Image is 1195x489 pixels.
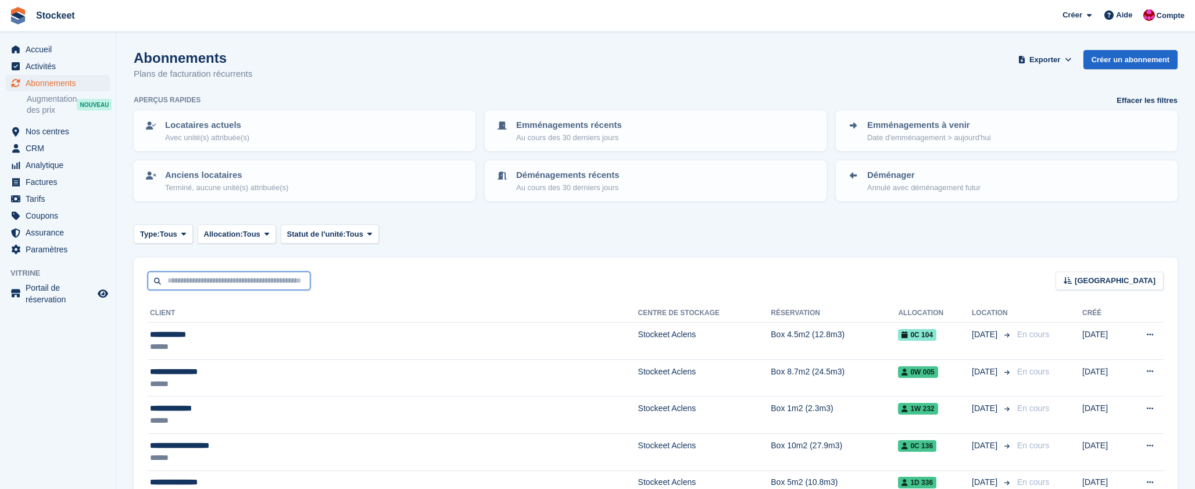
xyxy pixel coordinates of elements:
[1083,50,1178,69] a: Créer un abonnement
[1116,9,1132,21] span: Aide
[6,157,110,173] a: menu
[867,119,991,132] p: Emménagements à venir
[134,67,252,81] p: Plans de facturation récurrents
[638,304,771,323] th: Centre de stockage
[204,229,243,240] span: Allocation:
[972,304,1012,323] th: Location
[972,366,1000,378] span: [DATE]
[26,41,95,58] span: Accueil
[638,323,771,360] td: Stockeet Aclens
[1017,477,1049,487] span: En cours
[898,403,938,415] span: 1W 232
[165,182,288,194] p: Terminé, aucune unité(s) attribuée(s)
[516,169,620,182] p: Déménagements récents
[135,162,474,200] a: Anciens locataires Terminé, aucune unité(s) attribuée(s)
[972,329,1000,341] span: [DATE]
[1082,397,1124,434] td: [DATE]
[26,58,95,74] span: Activités
[165,119,249,132] p: Locataires actuels
[6,123,110,140] a: menu
[135,112,474,150] a: Locataires actuels Avec unité(s) attribuée(s)
[148,304,638,323] th: Client
[10,267,116,279] span: Vitrine
[771,433,898,470] td: Box 10m2 (27.9m3)
[6,41,110,58] a: menu
[1082,323,1124,360] td: [DATE]
[6,191,110,207] a: menu
[1017,404,1049,413] span: En cours
[1117,95,1178,106] a: Effacer les filtres
[281,224,379,244] button: Statut de l'unité: Tous
[486,112,825,150] a: Emménagements récents Au cours des 30 derniers jours
[26,75,95,91] span: Abonnements
[837,112,1176,150] a: Emménagements à venir Date d'emménagement > aujourd'hui
[771,359,898,397] td: Box 8.7m2 (24.5m3)
[6,75,110,91] a: menu
[26,241,95,258] span: Paramètres
[972,440,1000,452] span: [DATE]
[160,229,177,240] span: Tous
[6,58,110,74] a: menu
[1029,54,1060,66] span: Exporter
[96,287,110,301] a: Boutique d'aperçu
[867,169,981,182] p: Déménager
[77,99,112,110] div: NOUVEAU
[1082,433,1124,470] td: [DATE]
[27,94,77,116] span: Augmentation des prix
[26,123,95,140] span: Nos centres
[837,162,1176,200] a: Déménager Annulé avec déménagement futur
[6,208,110,224] a: menu
[1082,359,1124,397] td: [DATE]
[198,224,276,244] button: Allocation: Tous
[31,6,80,25] a: Stockeet
[134,95,201,105] h6: Aperçus rapides
[165,169,288,182] p: Anciens locataires
[6,224,110,241] a: menu
[26,282,95,305] span: Portail de réservation
[26,157,95,173] span: Analytique
[972,476,1000,488] span: [DATE]
[898,366,938,378] span: 0W 005
[165,132,249,144] p: Avec unité(s) attribuée(s)
[1017,330,1049,339] span: En cours
[287,229,346,240] span: Statut de l'unité:
[1016,50,1074,69] button: Exporter
[1062,9,1082,21] span: Créer
[26,140,95,156] span: CRM
[867,182,981,194] p: Annulé avec déménagement futur
[6,241,110,258] a: menu
[771,323,898,360] td: Box 4.5m2 (12.8m3)
[26,174,95,190] span: Factures
[972,402,1000,415] span: [DATE]
[26,191,95,207] span: Tarifs
[1017,441,1049,450] span: En cours
[898,440,936,452] span: 0C 136
[1017,367,1049,376] span: En cours
[486,162,825,200] a: Déménagements récents Au cours des 30 derniers jours
[134,50,252,66] h1: Abonnements
[140,229,160,240] span: Type:
[1082,304,1124,323] th: Créé
[898,477,936,488] span: 1D 336
[638,397,771,434] td: Stockeet Aclens
[516,132,622,144] p: Au cours des 30 derniers jours
[516,182,620,194] p: Au cours des 30 derniers jours
[27,93,110,116] a: Augmentation des prix NOUVEAU
[6,174,110,190] a: menu
[1075,275,1155,287] span: [GEOGRAPHIC_DATA]
[516,119,622,132] p: Emménagements récents
[638,433,771,470] td: Stockeet Aclens
[867,132,991,144] p: Date d'emménagement > aujourd'hui
[9,7,27,24] img: stora-icon-8386f47178a22dfd0bd8f6a31ec36ba5ce8667c1dd55bd0f319d3a0aa187defe.svg
[898,329,936,341] span: 0C 104
[771,397,898,434] td: Box 1m2 (2.3m3)
[771,304,898,323] th: Réservation
[6,140,110,156] a: menu
[6,282,110,305] a: menu
[243,229,260,240] span: Tous
[346,229,363,240] span: Tous
[26,224,95,241] span: Assurance
[134,224,193,244] button: Type: Tous
[1143,9,1155,21] img: Valentin BURDET
[898,304,972,323] th: Allocation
